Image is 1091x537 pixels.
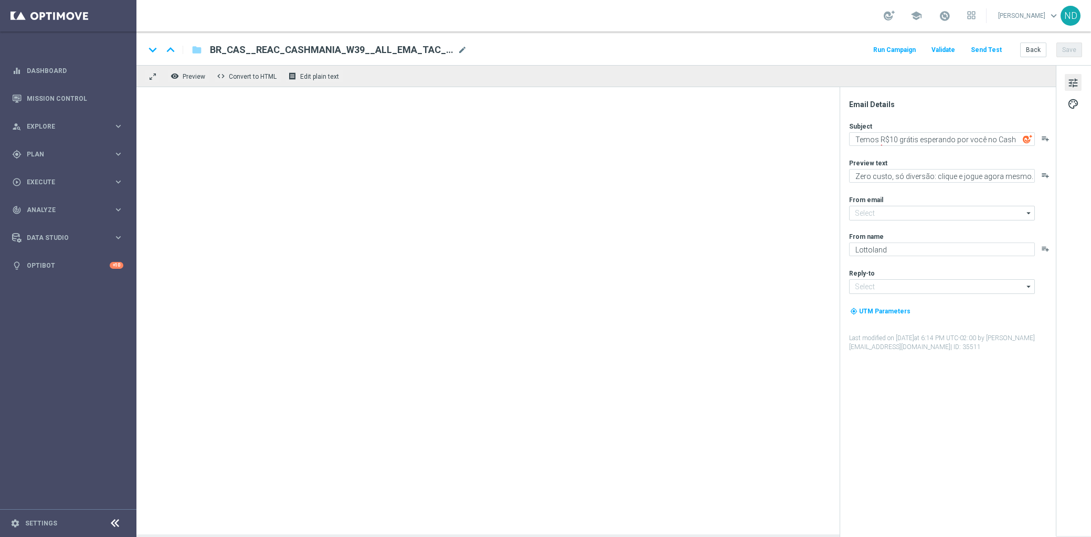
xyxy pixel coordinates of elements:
[12,251,123,279] div: Optibot
[210,44,453,56] span: BR_CAS__REAC_CASHMANIA_W39__ALL_EMA_TAC_GM
[12,57,123,85] div: Dashboard
[12,205,113,215] div: Analyze
[229,73,277,80] span: Convert to HTML
[12,85,123,112] div: Mission Control
[849,159,887,167] label: Preview text
[1041,134,1050,143] button: playlist_add
[849,306,912,317] button: my_location UTM Parameters
[12,233,113,243] div: Data Studio
[12,66,22,76] i: equalizer
[997,8,1061,24] a: [PERSON_NAME]keyboard_arrow_down
[849,334,1055,352] label: Last modified on [DATE] at 6:14 PM UTC-02:00 by [PERSON_NAME][EMAIL_ADDRESS][DOMAIN_NAME]
[458,45,467,55] span: mode_edit
[27,251,110,279] a: Optibot
[285,69,344,83] button: receipt Edit plain text
[113,149,123,159] i: keyboard_arrow_right
[27,151,113,157] span: Plan
[214,69,281,83] button: code Convert to HTML
[163,42,178,58] i: keyboard_arrow_up
[12,177,22,187] i: play_circle_outline
[931,46,955,54] span: Validate
[849,206,1035,220] input: Select
[1061,6,1081,26] div: ND
[145,42,161,58] i: keyboard_arrow_down
[27,123,113,130] span: Explore
[849,233,884,241] label: From name
[10,519,20,528] i: settings
[969,43,1003,57] button: Send Test
[113,205,123,215] i: keyboard_arrow_right
[1067,97,1079,111] span: palette
[1067,76,1079,90] span: tune
[27,85,123,112] a: Mission Control
[27,207,113,213] span: Analyze
[12,150,124,159] button: gps_fixed Plan keyboard_arrow_right
[1065,95,1082,112] button: palette
[850,308,857,315] i: my_location
[859,308,910,315] span: UTM Parameters
[12,234,124,242] button: Data Studio keyboard_arrow_right
[217,72,225,80] span: code
[113,177,123,187] i: keyboard_arrow_right
[930,43,957,57] button: Validate
[190,41,203,58] button: folder
[288,72,296,80] i: receipt
[910,10,922,22] span: school
[849,196,883,204] label: From email
[12,122,124,131] button: person_search Explore keyboard_arrow_right
[12,178,124,186] button: play_circle_outline Execute keyboard_arrow_right
[12,177,113,187] div: Execute
[1041,171,1050,180] button: playlist_add
[12,150,113,159] div: Plan
[12,206,124,214] button: track_changes Analyze keyboard_arrow_right
[12,67,124,75] button: equalizer Dashboard
[171,72,179,80] i: remove_red_eye
[950,343,981,351] span: | ID: 35511
[1048,10,1060,22] span: keyboard_arrow_down
[12,122,22,131] i: person_search
[113,121,123,131] i: keyboard_arrow_right
[110,262,123,269] div: +10
[12,261,124,270] button: lightbulb Optibot +10
[12,261,22,270] i: lightbulb
[27,179,113,185] span: Execute
[1023,134,1032,144] img: optiGenie.svg
[168,69,210,83] button: remove_red_eye Preview
[849,100,1055,109] div: Email Details
[12,122,113,131] div: Explore
[27,57,123,85] a: Dashboard
[183,73,205,80] span: Preview
[12,205,22,215] i: track_changes
[27,235,113,241] span: Data Studio
[849,122,872,131] label: Subject
[1056,43,1082,57] button: Save
[1024,206,1034,220] i: arrow_drop_down
[1024,280,1034,293] i: arrow_drop_down
[1065,74,1082,91] button: tune
[12,150,22,159] i: gps_fixed
[1041,245,1050,253] button: playlist_add
[1020,43,1046,57] button: Back
[300,73,339,80] span: Edit plain text
[849,279,1035,294] input: Select
[872,43,917,57] button: Run Campaign
[849,269,875,278] label: Reply-to
[113,233,123,243] i: keyboard_arrow_right
[25,520,57,527] a: Settings
[12,94,124,103] button: Mission Control
[192,44,202,56] i: folder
